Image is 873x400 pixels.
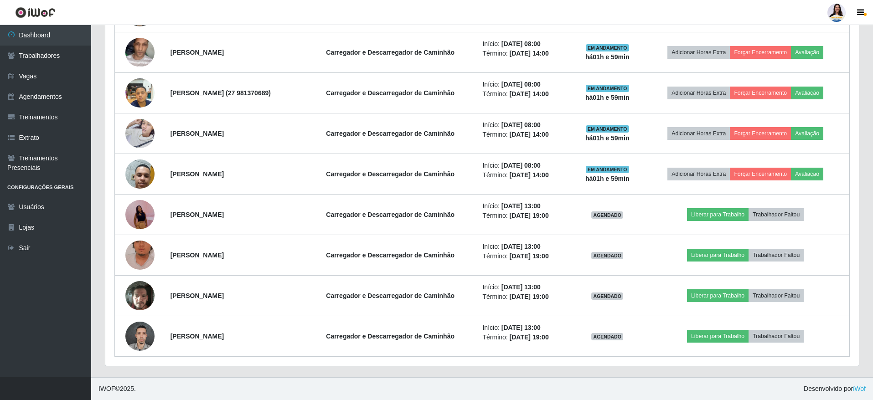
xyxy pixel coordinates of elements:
[326,333,455,340] strong: Carregador e Descarregador de Caminhão
[585,53,630,61] strong: há 01 h e 59 min
[326,251,455,259] strong: Carregador e Descarregador de Caminhão
[853,385,866,392] a: iWof
[749,289,804,302] button: Trabalhador Faltou
[15,7,56,18] img: CoreUI Logo
[791,46,823,59] button: Avaliação
[586,44,629,51] span: EM ANDAMENTO
[791,168,823,180] button: Avaliação
[510,131,549,138] time: [DATE] 14:00
[591,211,623,219] span: AGENDADO
[170,211,224,218] strong: [PERSON_NAME]
[98,385,115,392] span: IWOF
[687,289,749,302] button: Liberar para Trabalho
[501,121,541,128] time: [DATE] 08:00
[667,87,730,99] button: Adicionar Horas Extra
[586,85,629,92] span: EM ANDAMENTO
[170,130,224,137] strong: [PERSON_NAME]
[804,384,866,394] span: Desenvolvido por
[730,168,791,180] button: Forçar Encerramento
[125,114,155,153] img: 1755028690244.jpeg
[586,125,629,133] span: EM ANDAMENTO
[125,143,155,206] img: 1755733984182.jpeg
[326,170,455,178] strong: Carregador e Descarregador de Caminhão
[501,81,541,88] time: [DATE] 08:00
[687,208,749,221] button: Liberar para Trabalho
[482,80,568,89] li: Início:
[482,161,568,170] li: Início:
[326,292,455,299] strong: Carregador e Descarregador de Caminhão
[791,87,823,99] button: Avaliação
[585,94,630,101] strong: há 01 h e 59 min
[667,168,730,180] button: Adicionar Horas Extra
[482,251,568,261] li: Término:
[482,170,568,180] li: Término:
[170,170,224,178] strong: [PERSON_NAME]
[482,323,568,333] li: Início:
[326,89,455,97] strong: Carregador e Descarregador de Caminhão
[501,324,541,331] time: [DATE] 13:00
[510,90,549,97] time: [DATE] 14:00
[510,293,549,300] time: [DATE] 19:00
[687,249,749,262] button: Liberar para Trabalho
[667,46,730,59] button: Adicionar Horas Extra
[482,242,568,251] li: Início:
[501,40,541,47] time: [DATE] 08:00
[125,183,155,246] img: 1751727772715.jpeg
[791,127,823,140] button: Avaliação
[482,333,568,342] li: Término:
[585,134,630,142] strong: há 01 h e 59 min
[667,127,730,140] button: Adicionar Horas Extra
[482,49,568,58] li: Término:
[482,130,568,139] li: Término:
[749,208,804,221] button: Trabalhador Faltou
[125,29,155,76] img: 1749255335293.jpeg
[170,292,224,299] strong: [PERSON_NAME]
[730,87,791,99] button: Forçar Encerramento
[730,46,791,59] button: Forçar Encerramento
[501,202,541,210] time: [DATE] 13:00
[170,49,224,56] strong: [PERSON_NAME]
[482,39,568,49] li: Início:
[125,276,155,315] img: 1751312410869.jpeg
[586,166,629,173] span: EM ANDAMENTO
[591,292,623,300] span: AGENDADO
[749,330,804,343] button: Trabalhador Faltou
[510,212,549,219] time: [DATE] 19:00
[687,330,749,343] button: Liberar para Trabalho
[326,130,455,137] strong: Carregador e Descarregador de Caminhão
[585,175,630,182] strong: há 01 h e 59 min
[125,317,155,355] img: 1757951342814.jpeg
[482,211,568,221] li: Término:
[326,211,455,218] strong: Carregador e Descarregador de Caminhão
[482,120,568,130] li: Início:
[170,89,271,97] strong: [PERSON_NAME] (27 981370689)
[170,333,224,340] strong: [PERSON_NAME]
[98,384,136,394] span: © 2025 .
[591,252,623,259] span: AGENDADO
[591,333,623,340] span: AGENDADO
[482,201,568,211] li: Início:
[501,283,541,291] time: [DATE] 13:00
[170,251,224,259] strong: [PERSON_NAME]
[510,333,549,341] time: [DATE] 19:00
[125,73,155,112] img: 1755367565245.jpeg
[482,282,568,292] li: Início:
[482,89,568,99] li: Término:
[510,171,549,179] time: [DATE] 14:00
[749,249,804,262] button: Trabalhador Faltou
[510,50,549,57] time: [DATE] 14:00
[501,243,541,250] time: [DATE] 13:00
[326,49,455,56] strong: Carregador e Descarregador de Caminhão
[482,292,568,302] li: Término:
[501,162,541,169] time: [DATE] 08:00
[510,252,549,260] time: [DATE] 19:00
[125,229,155,281] img: 1751108457941.jpeg
[730,127,791,140] button: Forçar Encerramento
